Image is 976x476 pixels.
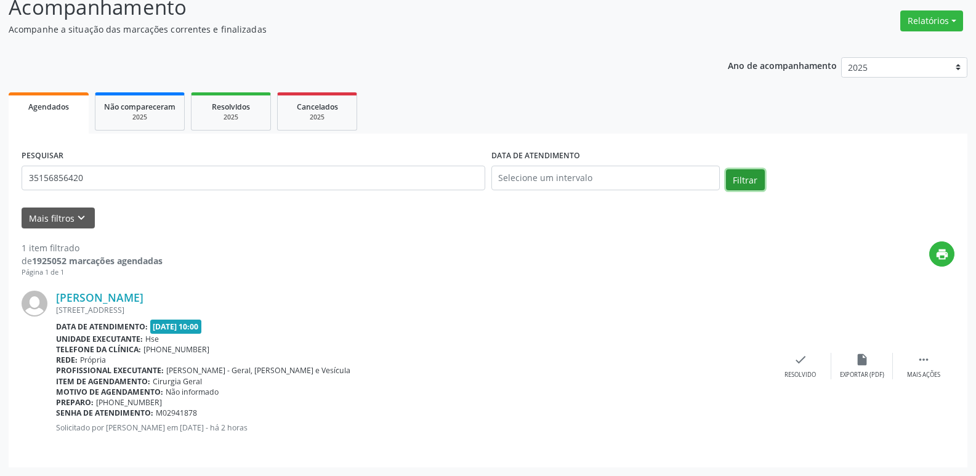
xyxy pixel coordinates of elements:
[22,241,163,254] div: 1 item filtrado
[56,365,164,376] b: Profissional executante:
[491,166,720,190] input: Selecione um intervalo
[297,102,338,112] span: Cancelados
[900,10,963,31] button: Relatórios
[935,248,949,261] i: print
[56,397,94,408] b: Preparo:
[22,166,485,190] input: Nome, código do beneficiário ou CPF
[56,344,141,355] b: Telefone da clínica:
[56,355,78,365] b: Rede:
[104,113,175,122] div: 2025
[56,387,163,397] b: Motivo de agendamento:
[166,365,350,376] span: [PERSON_NAME] - Geral, [PERSON_NAME] e Vesícula
[75,211,88,225] i: keyboard_arrow_down
[32,255,163,267] strong: 1925052 marcações agendadas
[794,353,807,366] i: check
[200,113,262,122] div: 2025
[22,254,163,267] div: de
[907,371,940,379] div: Mais ações
[143,344,209,355] span: [PHONE_NUMBER]
[80,355,106,365] span: Própria
[212,102,250,112] span: Resolvidos
[22,147,63,166] label: PESQUISAR
[56,408,153,418] b: Senha de atendimento:
[56,321,148,332] b: Data de atendimento:
[784,371,816,379] div: Resolvido
[929,241,954,267] button: print
[156,408,197,418] span: M02941878
[104,102,175,112] span: Não compareceram
[22,267,163,278] div: Página 1 de 1
[28,102,69,112] span: Agendados
[150,320,202,334] span: [DATE] 10:00
[166,387,219,397] span: Não informado
[728,57,837,73] p: Ano de acompanhamento
[56,422,770,433] p: Solicitado por [PERSON_NAME] em [DATE] - há 2 horas
[22,208,95,229] button: Mais filtroskeyboard_arrow_down
[855,353,869,366] i: insert_drive_file
[56,305,770,315] div: [STREET_ADDRESS]
[56,334,143,344] b: Unidade executante:
[726,169,765,190] button: Filtrar
[56,376,150,387] b: Item de agendamento:
[56,291,143,304] a: [PERSON_NAME]
[491,147,580,166] label: DATA DE ATENDIMENTO
[9,23,680,36] p: Acompanhe a situação das marcações correntes e finalizadas
[840,371,884,379] div: Exportar (PDF)
[22,291,47,317] img: img
[153,376,202,387] span: Cirurgia Geral
[145,334,159,344] span: Hse
[96,397,162,408] span: [PHONE_NUMBER]
[286,113,348,122] div: 2025
[917,353,930,366] i: 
